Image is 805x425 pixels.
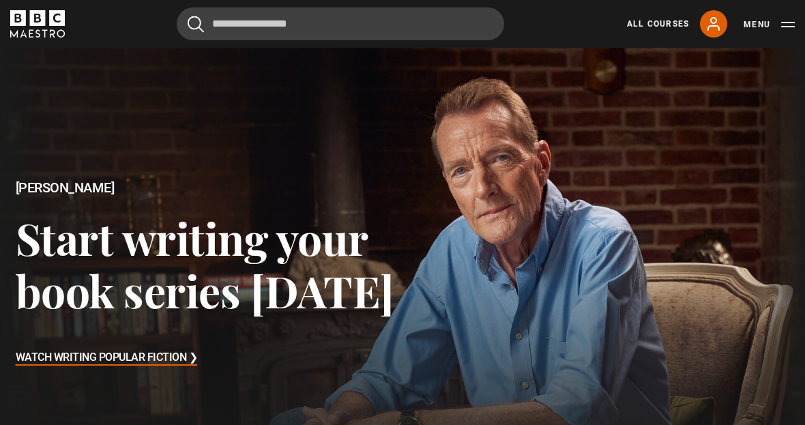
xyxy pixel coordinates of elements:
[627,18,689,30] a: All Courses
[16,180,403,196] h2: [PERSON_NAME]
[188,16,204,33] button: Submit the search query
[744,18,795,31] button: Toggle navigation
[10,10,65,38] svg: BBC Maestro
[177,8,504,40] input: Search
[16,348,198,368] h3: Watch Writing Popular Fiction ❯
[16,211,403,317] h3: Start writing your book series [DATE]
